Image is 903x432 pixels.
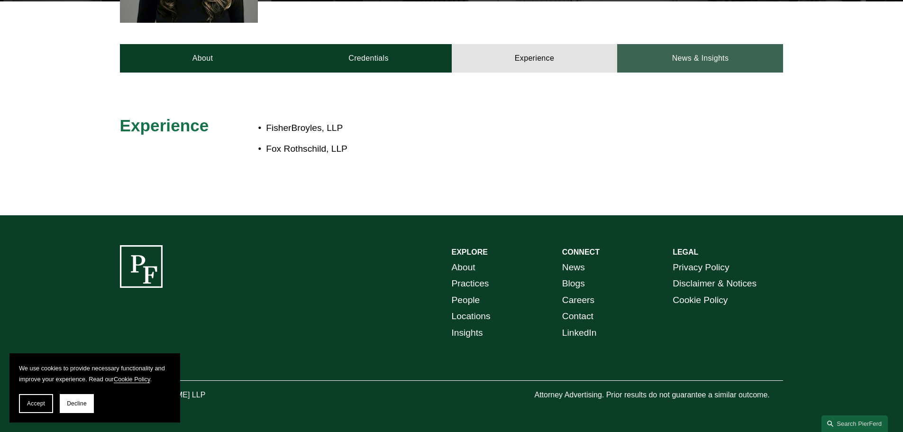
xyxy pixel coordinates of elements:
[19,394,53,413] button: Accept
[120,388,258,402] p: © [PERSON_NAME] LLP
[452,248,488,256] strong: EXPLORE
[673,292,728,309] a: Cookie Policy
[562,276,585,292] a: Blogs
[266,141,700,157] p: Fox Rothschild, LLP
[452,292,480,309] a: People
[562,248,600,256] strong: CONNECT
[266,120,700,137] p: FisherBroyles, LLP
[114,376,150,383] a: Cookie Policy
[673,276,757,292] a: Disclaimer & Notices
[821,415,888,432] a: Search this site
[60,394,94,413] button: Decline
[120,44,286,73] a: About
[452,259,475,276] a: About
[452,325,483,341] a: Insights
[562,325,597,341] a: LinkedIn
[27,400,45,407] span: Accept
[673,259,729,276] a: Privacy Policy
[19,363,171,385] p: We use cookies to provide necessary functionality and improve your experience. Read our .
[9,353,180,423] section: Cookie banner
[452,276,489,292] a: Practices
[67,400,87,407] span: Decline
[452,44,618,73] a: Experience
[452,308,491,325] a: Locations
[673,248,698,256] strong: LEGAL
[562,259,585,276] a: News
[562,308,593,325] a: Contact
[562,292,594,309] a: Careers
[534,388,783,402] p: Attorney Advertising. Prior results do not guarantee a similar outcome.
[286,44,452,73] a: Credentials
[617,44,783,73] a: News & Insights
[120,116,209,135] span: Experience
